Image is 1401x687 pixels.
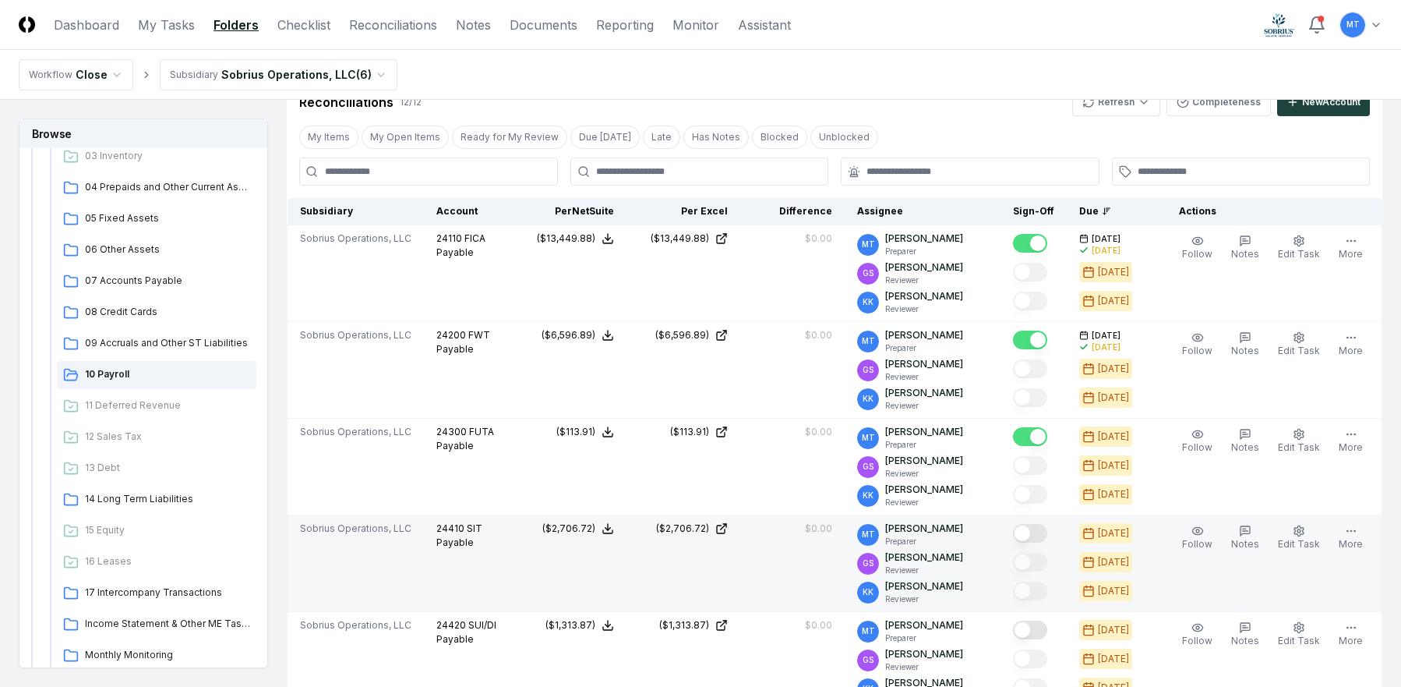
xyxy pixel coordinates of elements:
button: Follow [1179,328,1216,361]
button: More [1336,232,1366,264]
button: Mark complete [1013,388,1047,407]
a: Reporting [596,16,654,34]
div: [DATE] [1098,584,1129,598]
th: Per Excel [626,198,740,225]
span: MT [862,625,875,637]
a: 05 Fixed Assets [57,205,256,233]
span: 10 Payroll [85,367,250,381]
div: [DATE] [1098,487,1129,501]
div: [DATE] [1092,245,1120,257]
button: Mark complete [1013,582,1047,600]
a: 10 Payroll [57,361,256,389]
a: 09 Accruals and Other ST Liabilities [57,330,256,358]
span: GS [863,558,873,569]
div: ($13,449.88) [651,232,709,246]
button: My Items [299,126,358,149]
a: 07 Accounts Payable [57,267,256,296]
div: ($113.91) [556,425,595,439]
div: $0.00 [805,618,832,632]
a: Income Statement & Other ME Tasks [57,611,256,639]
span: 06 Other Assets [85,243,250,257]
a: 11 Deferred Revenue [57,392,256,420]
th: Sign-Off [1000,198,1067,225]
a: Reconciliations [349,16,437,34]
span: Follow [1182,248,1212,260]
span: KK [863,586,873,598]
p: [PERSON_NAME] [885,289,963,303]
span: 11 Deferred Revenue [85,398,250,413]
span: MT [862,239,875,250]
span: MT [862,335,875,347]
div: ($6,596.89) [542,328,595,342]
button: Mark complete [1013,485,1047,504]
div: [DATE] [1098,391,1129,405]
button: ($113.91) [556,425,614,439]
p: Reviewer [885,274,963,286]
div: ($1,313.87) [545,618,595,632]
span: 13 Debt [85,461,250,475]
span: [DATE] [1092,233,1120,245]
div: [DATE] [1098,623,1129,637]
a: 14 Long Term Liabilities [57,486,256,514]
button: Edit Task [1275,425,1323,458]
button: Edit Task [1275,232,1323,264]
a: Notes [456,16,491,34]
span: MT [1346,19,1360,30]
a: Dashboard [54,16,119,34]
a: 04 Prepaids and Other Current Assets [57,174,256,202]
span: KK [863,490,873,501]
a: 17 Intercompany Transactions [57,579,256,607]
p: Reviewer [885,400,963,412]
p: [PERSON_NAME] [885,386,963,400]
div: Actions [1166,204,1370,218]
img: Logo [19,16,35,33]
p: [PERSON_NAME] [885,232,963,246]
div: Subsidiary [170,68,218,82]
p: [PERSON_NAME] [885,483,963,497]
p: [PERSON_NAME] [885,260,963,274]
div: Reconciliations [299,93,393,112]
button: Mark complete [1013,427,1047,446]
button: Edit Task [1275,522,1323,554]
div: Account [436,204,499,218]
span: 08 Credit Cards [85,305,250,319]
div: 12 / 12 [400,95,422,109]
div: New Account [1302,95,1360,109]
button: Edit Task [1275,618,1323,651]
button: ($1,313.87) [545,618,614,632]
button: ($6,596.89) [542,328,614,342]
span: 07 Accounts Payable [85,274,250,288]
a: Monthly Monitoring [57,642,256,670]
div: ($6,596.89) [655,328,709,342]
th: Assignee [845,198,1000,225]
button: Completeness [1166,88,1271,116]
button: Follow [1179,232,1216,264]
span: Notes [1231,441,1259,453]
p: [PERSON_NAME] [885,647,963,661]
p: Preparer [885,632,963,644]
button: Ready for My Review [452,126,567,149]
span: Follow [1182,441,1212,453]
span: Monthly Monitoring [85,648,250,662]
button: Blocked [752,126,807,149]
span: GS [863,267,873,279]
button: Follow [1179,522,1216,554]
button: More [1336,522,1366,554]
button: NewAccount [1277,88,1370,116]
p: [PERSON_NAME] [885,328,963,342]
div: $0.00 [805,522,832,536]
div: [DATE] [1092,342,1120,353]
span: Income Statement & Other ME Tasks [85,617,250,631]
p: Reviewer [885,661,963,673]
span: 05 Fixed Assets [85,211,250,225]
p: Preparer [885,439,963,451]
span: Sobrius Operations, LLC [300,328,411,342]
a: Monitor [672,16,719,34]
span: 24410 [436,522,464,534]
span: Edit Task [1278,635,1320,646]
button: Mark complete [1013,359,1047,378]
p: Reviewer [885,565,963,576]
button: Mark complete [1013,456,1047,475]
button: Notes [1228,425,1262,458]
span: GS [863,461,873,473]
